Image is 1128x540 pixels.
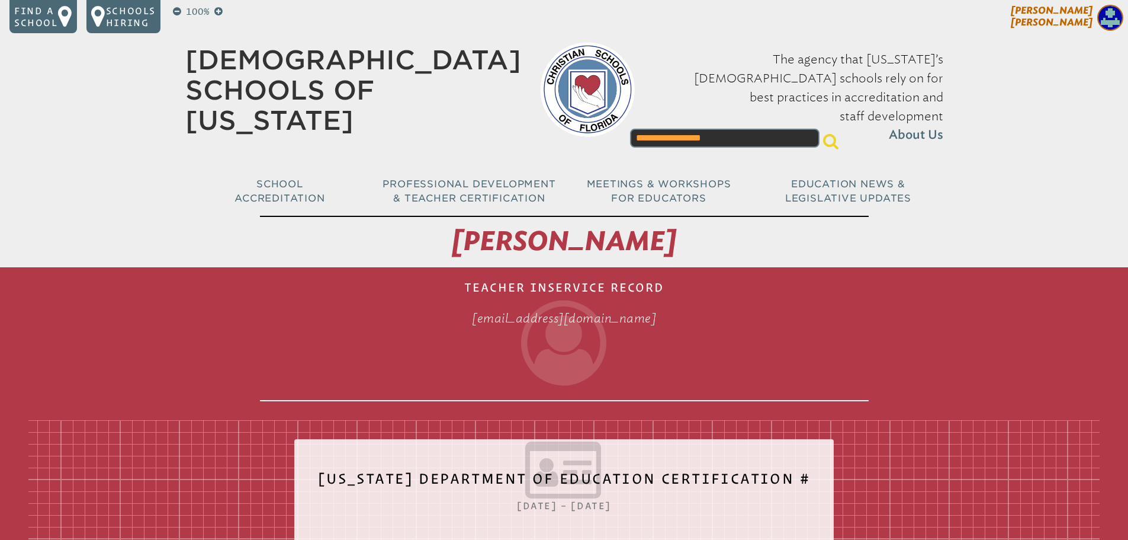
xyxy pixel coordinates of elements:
[654,50,943,145] p: The agency that [US_STATE]’s [DEMOGRAPHIC_DATA] schools rely on for best practices in accreditati...
[234,178,324,204] span: School Accreditation
[1011,5,1092,28] span: [PERSON_NAME] [PERSON_NAME]
[540,42,635,137] img: csf-logo-web-colors.png
[587,178,731,204] span: Meetings & Workshops for Educators
[889,126,943,145] span: About Us
[14,5,58,28] p: Find a school
[383,178,555,204] span: Professional Development & Teacher Certification
[452,225,676,257] span: [PERSON_NAME]
[260,272,869,401] h1: Teacher Inservice Record
[185,44,521,136] a: [DEMOGRAPHIC_DATA] Schools of [US_STATE]
[785,178,911,204] span: Education News & Legislative Updates
[318,463,810,503] h2: [US_STATE] Department of Education Certification #
[184,5,212,19] p: 100%
[517,500,611,511] span: [DATE] – [DATE]
[1097,5,1123,31] img: 7d40eb5f2f5dcfe4cb2def6598a0c835
[106,5,156,28] p: Schools Hiring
